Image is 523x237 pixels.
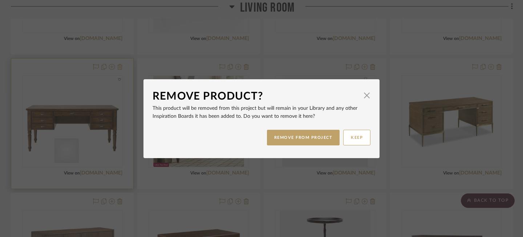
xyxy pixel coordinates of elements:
p: This product will be removed from this project but will remain in your Library and any other Insp... [153,104,370,120]
button: Close [360,88,374,103]
div: Remove Product? [153,88,360,104]
button: REMOVE FROM PROJECT [267,130,340,145]
dialog-header: Remove Product? [153,88,370,104]
button: KEEP [343,130,370,145]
